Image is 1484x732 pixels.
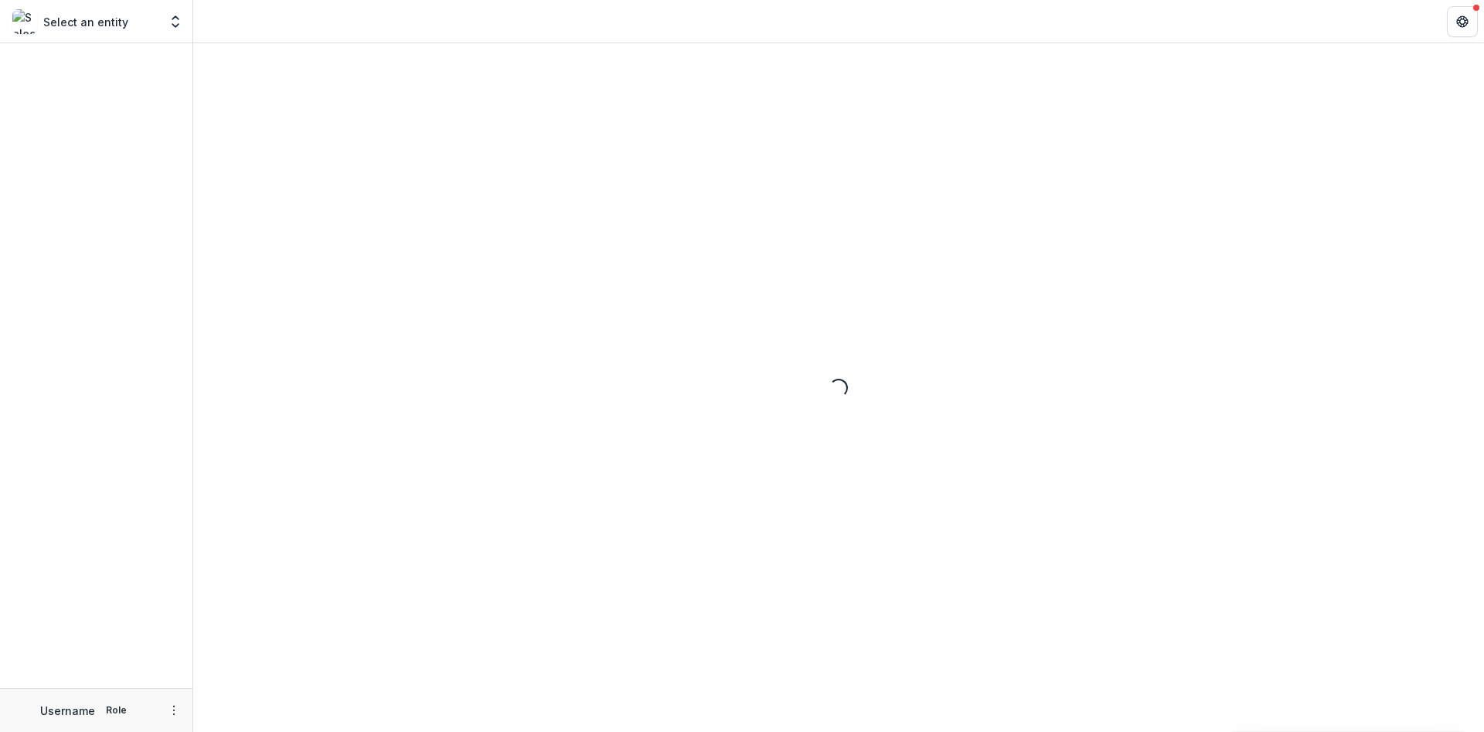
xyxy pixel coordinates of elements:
button: More [165,701,183,720]
button: Open entity switcher [165,6,186,37]
button: Get Help [1447,6,1478,37]
p: Select an entity [43,14,128,30]
img: Select an entity [12,9,37,34]
p: Role [101,703,131,717]
p: Username [40,703,95,719]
